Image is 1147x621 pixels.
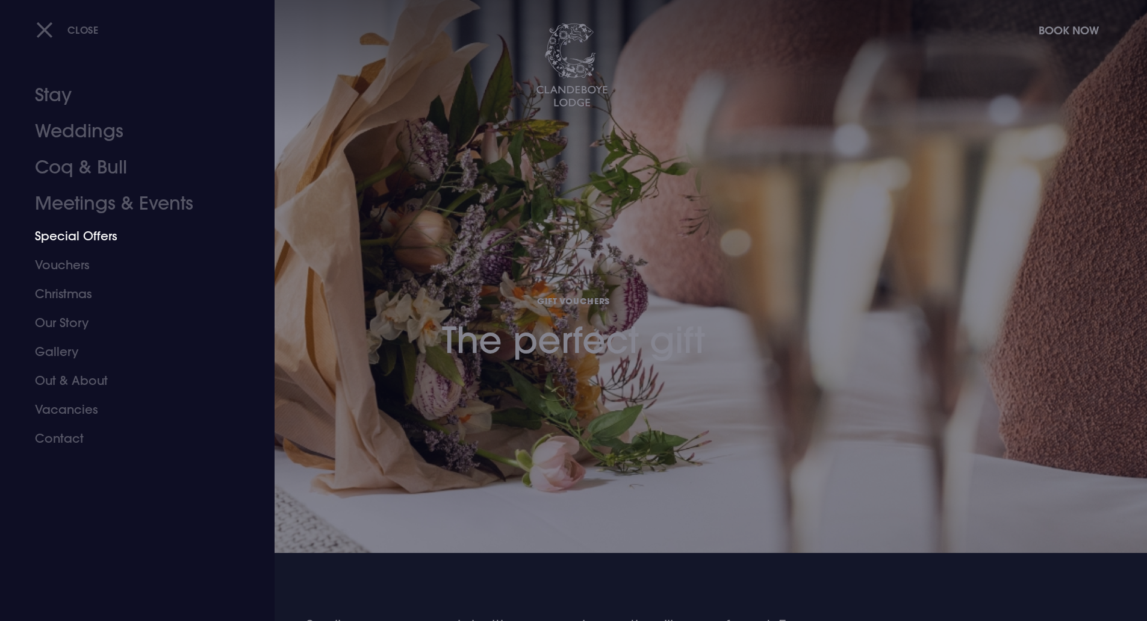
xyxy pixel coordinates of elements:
[35,337,225,366] a: Gallery
[35,222,225,251] a: Special Offers
[35,251,225,279] a: Vouchers
[35,149,225,186] a: Coq & Bull
[35,77,225,113] a: Stay
[35,395,225,424] a: Vacancies
[35,308,225,337] a: Our Story
[67,23,99,36] span: Close
[35,279,225,308] a: Christmas
[36,17,99,42] button: Close
[35,186,225,222] a: Meetings & Events
[35,113,225,149] a: Weddings
[35,366,225,395] a: Out & About
[35,424,225,453] a: Contact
